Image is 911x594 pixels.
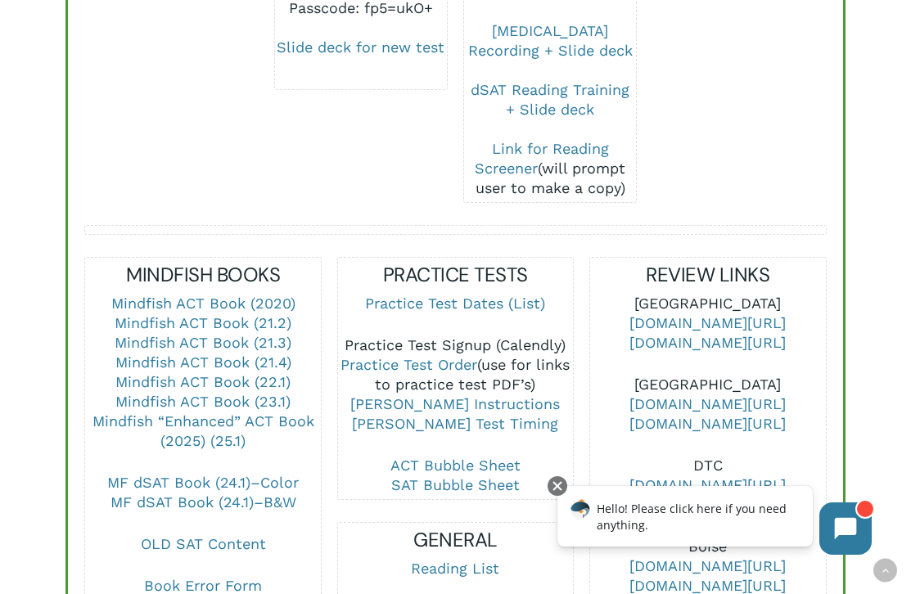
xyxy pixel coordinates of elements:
[629,314,786,331] a: [DOMAIN_NAME][URL]
[110,493,296,511] a: MF dSAT Book (24.1)–B&W
[115,353,291,371] a: Mindfish ACT Book (21.4)
[629,395,786,412] a: [DOMAIN_NAME][URL]
[345,336,566,353] a: Practice Test Signup (Calendly)
[340,356,477,373] a: Practice Test Order
[590,294,826,375] p: [GEOGRAPHIC_DATA]
[411,560,499,577] a: Reading List
[390,457,521,474] a: ACT Bubble Sheet
[464,139,637,198] div: (will prompt user to make a copy)
[590,262,826,288] h5: REVIEW LINKS
[475,140,609,177] a: Link for Reading Screener
[115,334,291,351] a: Mindfish ACT Book (21.3)
[350,395,560,412] a: [PERSON_NAME] Instructions
[277,38,444,56] a: Slide deck for new test
[391,476,520,493] a: SAT Bubble Sheet
[629,577,786,594] a: [DOMAIN_NAME][URL]
[115,373,291,390] a: Mindfish ACT Book (22.1)
[338,335,574,456] p: (use for links to practice test PDF’s)
[590,456,826,537] p: DTC
[540,473,888,571] iframe: Chatbot
[115,314,291,331] a: Mindfish ACT Book (21.2)
[590,375,826,456] p: [GEOGRAPHIC_DATA]
[468,22,633,59] a: [MEDICAL_DATA] Recording + Slide deck
[107,474,299,491] a: MF dSAT Book (24.1)–Color
[92,412,314,449] a: Mindfish “Enhanced” ACT Book (2025) (25.1)
[111,295,295,312] a: Mindfish ACT Book (2020)
[141,535,266,552] a: OLD SAT Content
[629,415,786,432] a: [DOMAIN_NAME][URL]
[365,295,545,312] a: Practice Test Dates (List)
[629,334,786,351] a: [DOMAIN_NAME][URL]
[144,577,262,594] a: Book Error Form
[85,262,321,288] h5: MINDFISH BOOKS
[115,393,291,410] a: Mindfish ACT Book (23.1)
[352,415,558,432] a: [PERSON_NAME] Test Timing
[471,81,629,118] a: dSAT Reading Training + Slide deck
[338,262,574,288] h5: PRACTICE TESTS
[338,527,574,553] h5: GENERAL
